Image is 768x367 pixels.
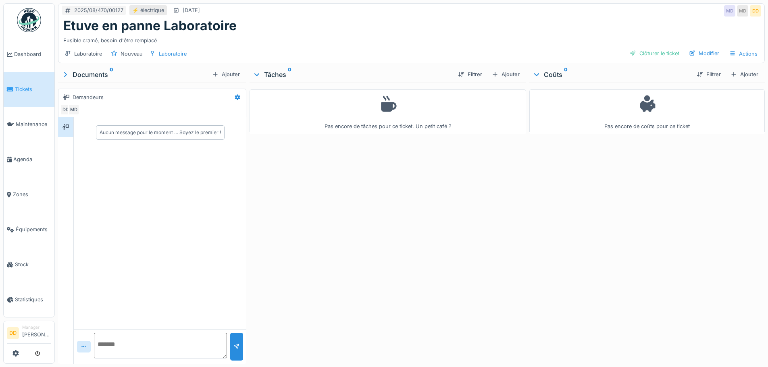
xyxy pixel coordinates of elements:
div: Aucun message pour le moment … Soyez le premier ! [100,129,221,136]
a: Statistiques [4,282,54,317]
span: Statistiques [15,296,51,303]
span: Agenda [13,156,51,163]
div: DD [60,104,71,115]
a: Agenda [4,142,54,177]
div: Laboratoire [159,50,187,58]
a: Équipements [4,212,54,247]
sup: 0 [288,70,291,79]
li: [PERSON_NAME] [22,324,51,342]
div: ⚡️ électrique [132,6,164,14]
div: Demandeurs [73,93,104,101]
div: [DATE] [183,6,200,14]
div: Pas encore de tâches pour ce ticket. Un petit café ? [255,93,520,131]
div: Nouveau [121,50,143,58]
div: Filtrer [693,69,724,80]
h1: Etuve en panne Laboratoire [63,18,237,33]
img: Badge_color-CXgf-gQk.svg [17,8,41,32]
div: Clôturer le ticket [626,48,683,59]
span: Maintenance [16,120,51,128]
div: MD [68,104,79,115]
div: Ajouter [727,69,762,80]
div: Tâches [253,70,451,79]
span: Dashboard [14,50,51,58]
div: Filtrer [455,69,485,80]
span: Équipements [16,226,51,233]
div: Laboratoire [74,50,102,58]
span: Tickets [15,85,51,93]
div: 2025/08/470/00127 [74,6,123,14]
a: DD Manager[PERSON_NAME] [7,324,51,344]
a: Maintenance [4,107,54,142]
a: Zones [4,177,54,212]
sup: 0 [110,70,113,79]
div: Fusible cramé, besoin d'être remplacé [63,33,760,44]
sup: 0 [564,70,568,79]
div: Coûts [533,70,690,79]
div: DD [750,5,761,17]
li: DD [7,327,19,339]
div: Manager [22,324,51,330]
span: Zones [13,191,51,198]
div: Modifier [686,48,722,59]
a: Tickets [4,72,54,107]
div: Actions [726,48,761,60]
div: Ajouter [209,69,243,80]
div: MD [724,5,735,17]
div: Ajouter [489,69,523,80]
div: Documents [61,70,209,79]
a: Stock [4,247,54,282]
a: Dashboard [4,37,54,72]
span: Stock [15,261,51,268]
div: Pas encore de coûts pour ce ticket [535,93,760,131]
div: MD [737,5,748,17]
